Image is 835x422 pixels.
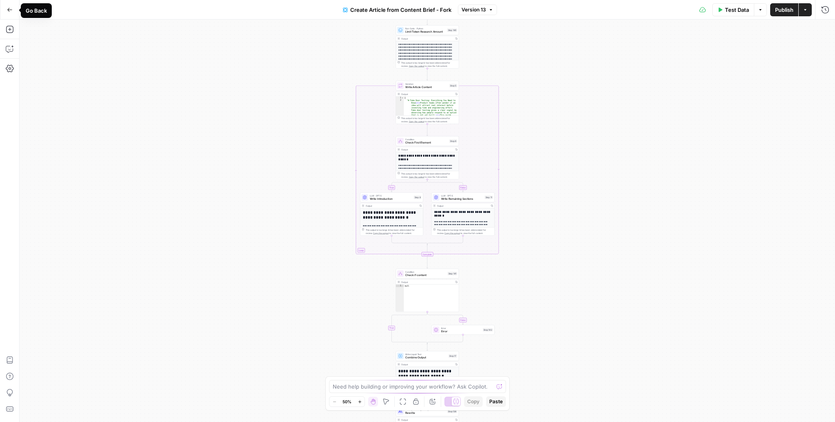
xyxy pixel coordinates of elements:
div: Step 5 [449,84,457,88]
div: 1 [396,285,404,287]
span: Write Remaining Sections [441,197,483,201]
div: Output [401,281,453,284]
g: Edge from step_142 to step_141-conditional-end [427,335,463,344]
g: Edge from step_140 to step_5 [427,68,428,80]
button: Create Article from Content Brief - Fork [338,3,456,16]
span: Combine Output [405,356,447,360]
span: Version 13 [462,6,486,13]
span: Limit Token Research Amount [405,30,446,34]
g: Edge from step_6 to step_8 [391,179,427,192]
div: 1 [396,97,404,99]
button: Publish [770,3,798,16]
span: Check if content [405,273,446,277]
span: Copy the output [444,232,460,234]
span: Copy the output [373,232,389,234]
button: Copy [464,396,483,407]
span: Copy the output [409,176,424,178]
div: Output [401,148,453,151]
span: Copy the output [409,65,424,67]
g: Edge from step_1 to step_140 [427,13,428,25]
span: Copy the output [409,120,424,123]
span: Check First Element [405,141,448,145]
span: Condition [405,138,448,141]
g: Edge from step_141 to step_142 [427,312,464,325]
g: Edge from step_11 to step_6-conditional-end [427,236,463,245]
g: Edge from step_5 to step_6 [427,124,428,136]
div: Step 142 [483,328,493,332]
div: Step 8 [414,196,422,199]
div: This output is too large & has been abbreviated for review. to view the full content. [401,117,457,123]
div: This output is too large & has been abbreviated for review. to view the full content. [401,172,457,179]
div: Step 6 [449,139,457,143]
div: Output [401,93,453,96]
div: 2 [396,99,404,224]
span: Paste [489,398,503,405]
button: Paste [486,396,506,407]
g: Edge from step_6 to step_11 [427,179,464,192]
g: Edge from step_5-iteration-end to step_141 [427,256,428,268]
div: Step 17 [448,354,457,358]
span: Toggle code folding, rows 1 through 3 [402,97,404,99]
div: LoopIterationWrite Article ContentStep 5Output[ "# Fake Door Testing: Everything You Need to Know... [396,81,459,124]
span: Run Code · Python [405,27,446,30]
g: Edge from step_141 to step_141-conditional-end [392,312,428,344]
div: Step 140 [447,29,457,32]
div: Output [401,363,453,366]
span: Rewrite [405,411,446,415]
g: Edge from step_141-conditional-end to step_17 [427,343,428,351]
div: Output [401,37,453,40]
div: This output is too large & has been abbreviated for review. to view the full content. [437,228,493,235]
span: Error [441,327,482,330]
span: LLM · GPT-5 [370,194,412,197]
div: Output [437,204,488,208]
span: Iteration [405,82,448,86]
span: Write Introduction [370,197,412,201]
div: ConditionCheck if contentStep 141Outputnull [396,269,459,312]
span: Create Article from Content Brief - Fork [350,6,451,14]
span: 50% [342,398,351,405]
div: This output is too large & has been abbreviated for review. to view the full content. [366,228,422,235]
div: This output is too large & has been abbreviated for review. to view the full content. [401,61,457,68]
div: Complete [396,252,459,256]
div: Step 141 [448,272,457,276]
g: Edge from step_8 to step_6-conditional-end [392,236,428,245]
button: Test Data [712,3,754,16]
button: Version 13 [458,4,497,15]
div: Complete [422,252,433,256]
div: Output [401,418,453,422]
span: Write Article Content [405,85,448,89]
div: Step 138 [447,410,457,413]
div: Output [366,204,417,208]
span: Copy [467,398,479,405]
div: ErrorErrorStep 142 [431,325,495,335]
div: Step 11 [485,196,493,199]
span: Error [441,329,482,334]
span: Publish [775,6,793,14]
span: Write Liquid Text [405,353,447,356]
span: Condition [405,270,446,274]
div: Go Back [26,7,47,15]
span: Test Data [725,6,749,14]
span: LLM · GPT-5 [441,194,483,197]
